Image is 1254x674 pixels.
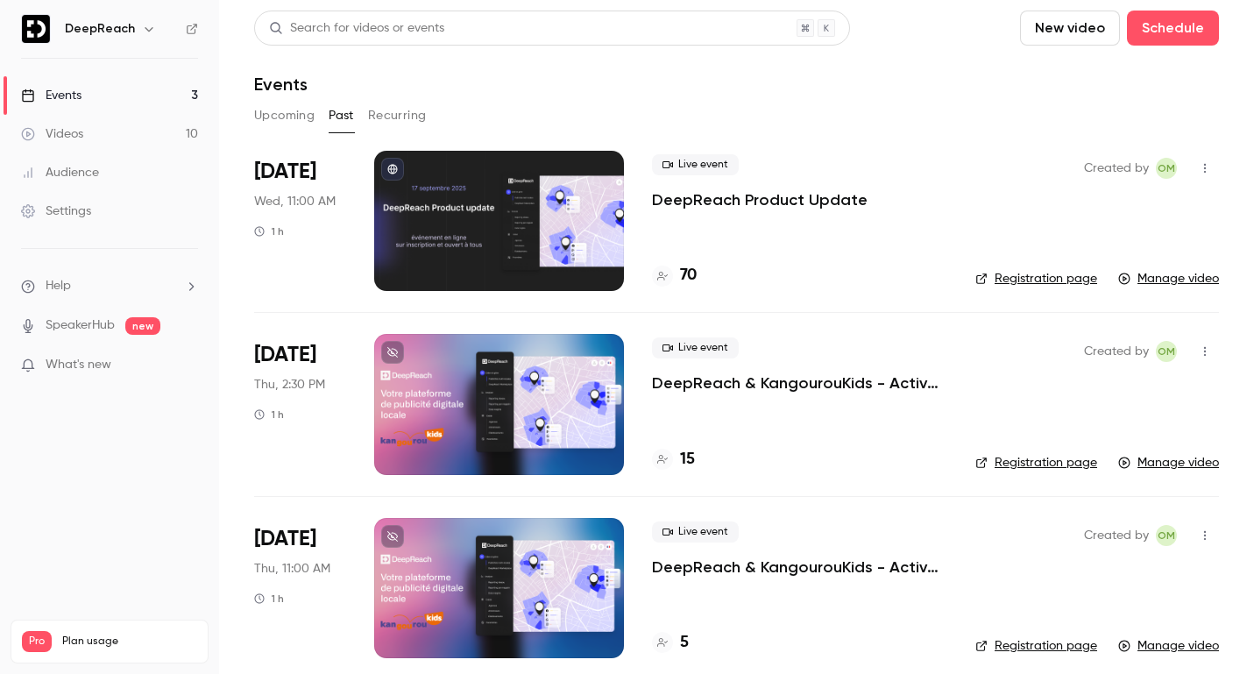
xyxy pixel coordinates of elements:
[680,631,689,655] h4: 5
[62,635,197,649] span: Plan usage
[1158,341,1175,362] span: OM
[254,151,346,291] div: Sep 17 Wed, 11:00 AM (Europe/Paris)
[21,87,81,104] div: Events
[254,334,346,474] div: Jun 5 Thu, 2:30 PM (Europe/Paris)
[22,631,52,652] span: Pro
[46,316,115,335] a: SpeakerHub
[1020,11,1120,46] button: New video
[254,74,308,95] h1: Events
[975,270,1097,287] a: Registration page
[125,317,160,335] span: new
[652,264,697,287] a: 70
[254,518,346,658] div: Jun 5 Thu, 11:00 AM (Europe/Paris)
[652,631,689,655] a: 5
[368,102,427,130] button: Recurring
[46,356,111,374] span: What's new
[21,277,198,295] li: help-dropdown-opener
[254,525,316,553] span: [DATE]
[65,20,135,38] h6: DeepReach
[652,448,695,472] a: 15
[1084,525,1149,546] span: Created by
[254,102,315,130] button: Upcoming
[975,637,1097,655] a: Registration page
[21,164,99,181] div: Audience
[1156,525,1177,546] span: Olivier Milcent
[269,19,444,38] div: Search for videos or events
[652,154,739,175] span: Live event
[1158,525,1175,546] span: OM
[1118,637,1219,655] a: Manage video
[1084,341,1149,362] span: Created by
[254,376,325,394] span: Thu, 2:30 PM
[1158,158,1175,179] span: OM
[1118,454,1219,472] a: Manage video
[254,560,330,578] span: Thu, 11:00 AM
[652,372,947,394] a: DeepReach & KangourouKids - Activez vos campagnes publicitaires sur vos zones de chalandise - Ses...
[21,202,91,220] div: Settings
[652,557,947,578] a: DeepReach & KangourouKids - Activez vos campagnes publicitaires sur vos zones de chalandise - Ses...
[329,102,354,130] button: Past
[680,264,697,287] h4: 70
[1156,158,1177,179] span: Olivier Milcent
[680,448,695,472] h4: 15
[21,125,83,143] div: Videos
[22,15,50,43] img: DeepReach
[254,408,284,422] div: 1 h
[1118,270,1219,287] a: Manage video
[254,193,336,210] span: Wed, 11:00 AM
[1084,158,1149,179] span: Created by
[652,189,868,210] a: DeepReach Product Update
[254,341,316,369] span: [DATE]
[1156,341,1177,362] span: Olivier Milcent
[254,158,316,186] span: [DATE]
[254,592,284,606] div: 1 h
[652,521,739,543] span: Live event
[1127,11,1219,46] button: Schedule
[46,277,71,295] span: Help
[975,454,1097,472] a: Registration page
[254,224,284,238] div: 1 h
[652,337,739,358] span: Live event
